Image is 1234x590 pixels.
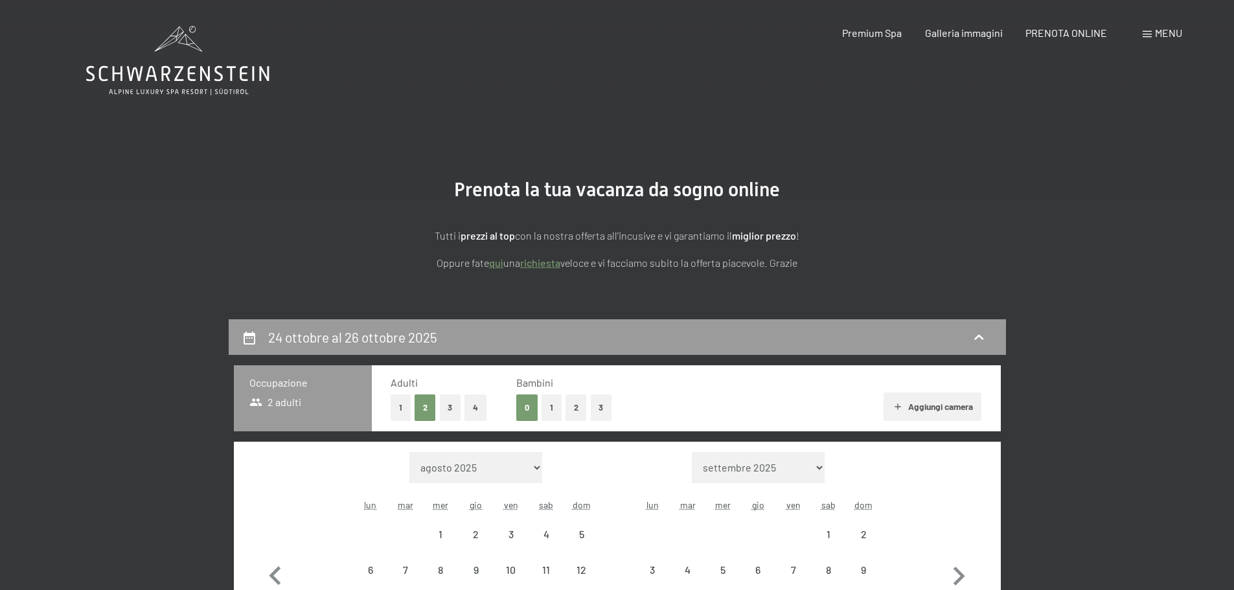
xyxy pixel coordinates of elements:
abbr: giovedì [752,499,764,510]
div: Mon Oct 06 2025 [353,552,388,587]
abbr: sabato [539,499,553,510]
abbr: martedì [398,499,413,510]
p: Oppure fate una veloce e vi facciamo subito la offerta piacevole. Grazie [293,255,941,271]
div: arrivo/check-in non effettuabile [564,552,599,587]
div: Sat Nov 01 2025 [811,517,846,552]
div: Sun Oct 05 2025 [564,517,599,552]
div: 1 [812,529,845,562]
div: arrivo/check-in non effettuabile [740,552,775,587]
div: Thu Nov 06 2025 [740,552,775,587]
div: arrivo/check-in non effettuabile [811,517,846,552]
div: arrivo/check-in non effettuabile [846,552,881,587]
div: Fri Oct 03 2025 [494,517,529,552]
div: 1 [424,529,457,562]
div: arrivo/check-in non effettuabile [705,552,740,587]
a: richiesta [520,256,560,269]
button: 4 [464,394,486,421]
button: 1 [391,394,411,421]
span: Adulti [391,376,418,389]
div: arrivo/check-in non effettuabile [635,552,670,587]
div: arrivo/check-in non effettuabile [388,552,423,587]
div: Sat Oct 04 2025 [529,517,564,552]
abbr: venerdì [786,499,801,510]
div: 4 [530,529,562,562]
div: 5 [565,529,597,562]
div: Thu Oct 09 2025 [459,552,494,587]
div: Wed Nov 05 2025 [705,552,740,587]
div: arrivo/check-in non effettuabile [494,552,529,587]
button: 3 [440,394,461,421]
abbr: giovedì [470,499,482,510]
abbr: sabato [821,499,836,510]
div: Wed Oct 01 2025 [423,517,458,552]
a: quì [489,256,503,269]
h3: Occupazione [249,376,356,390]
p: Tutti i con la nostra offerta all'incusive e vi garantiamo il ! [293,227,941,244]
abbr: venerdì [504,499,518,510]
button: 2 [415,394,436,421]
span: 2 adulti [249,395,302,409]
abbr: mercoledì [715,499,731,510]
abbr: martedì [680,499,696,510]
div: Fri Nov 07 2025 [775,552,810,587]
strong: miglior prezzo [732,229,796,242]
abbr: lunedì [646,499,659,510]
div: Sun Oct 12 2025 [564,552,599,587]
div: arrivo/check-in non effettuabile [423,517,458,552]
div: Tue Oct 07 2025 [388,552,423,587]
div: Sat Nov 08 2025 [811,552,846,587]
span: Prenota la tua vacanza da sogno online [454,178,780,201]
button: 3 [591,394,612,421]
div: arrivo/check-in non effettuabile [459,552,494,587]
a: PRENOTA ONLINE [1025,27,1107,39]
div: Sat Oct 11 2025 [529,552,564,587]
button: Aggiungi camera [884,392,981,421]
button: 1 [542,394,562,421]
div: arrivo/check-in non effettuabile [564,517,599,552]
abbr: lunedì [364,499,376,510]
div: Wed Oct 08 2025 [423,552,458,587]
div: 2 [847,529,880,562]
div: Tue Nov 04 2025 [670,552,705,587]
div: Sun Nov 09 2025 [846,552,881,587]
div: arrivo/check-in non effettuabile [459,517,494,552]
span: Menu [1155,27,1182,39]
a: Galleria immagini [925,27,1003,39]
div: arrivo/check-in non effettuabile [423,552,458,587]
div: 2 [460,529,492,562]
div: arrivo/check-in non effettuabile [670,552,705,587]
div: Thu Oct 02 2025 [459,517,494,552]
div: Mon Nov 03 2025 [635,552,670,587]
h2: 24 ottobre al 26 ottobre 2025 [268,329,437,345]
div: Fri Oct 10 2025 [494,552,529,587]
div: arrivo/check-in non effettuabile [529,517,564,552]
a: Premium Spa [842,27,902,39]
div: arrivo/check-in non effettuabile [811,552,846,587]
div: arrivo/check-in non effettuabile [529,552,564,587]
strong: prezzi al top [461,229,515,242]
div: arrivo/check-in non effettuabile [494,517,529,552]
div: arrivo/check-in non effettuabile [353,552,388,587]
button: 2 [566,394,587,421]
abbr: mercoledì [433,499,448,510]
abbr: domenica [854,499,873,510]
button: 0 [516,394,538,421]
div: arrivo/check-in non effettuabile [846,517,881,552]
div: 3 [495,529,527,562]
span: Bambini [516,376,553,389]
abbr: domenica [573,499,591,510]
div: Sun Nov 02 2025 [846,517,881,552]
div: arrivo/check-in non effettuabile [775,552,810,587]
